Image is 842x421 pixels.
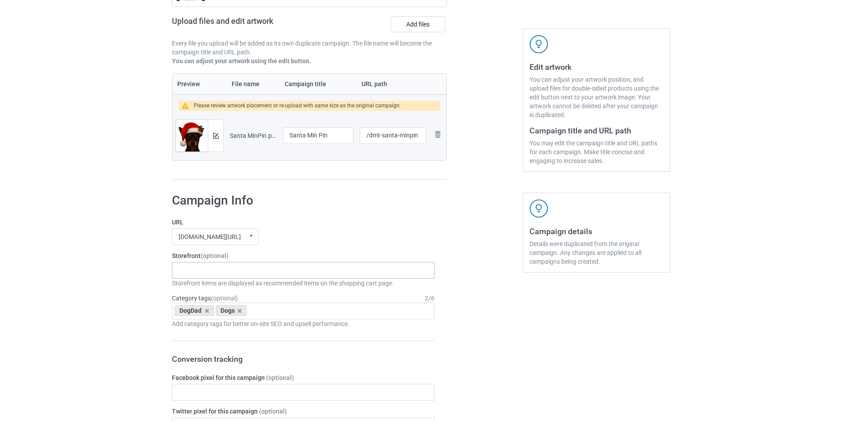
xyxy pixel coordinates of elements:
[201,252,229,259] span: (optional)
[530,139,663,165] div: You may edit the campaign title and URL paths for each campaign. Make title concise and engaging ...
[280,74,357,94] th: Campaign title
[172,251,434,260] label: Storefront
[172,279,434,288] div: Storefront items are displayed as recommended items on the shopping cart page.
[172,319,434,328] div: Add category tags for better on-site SEO and upsell performance.
[530,62,663,72] h3: Edit artwork
[216,305,247,316] div: Dogs
[172,407,434,416] label: Twitter pixel for this campaign
[530,239,663,266] div: Details were duplicated from the original campaign. Any changes are applied to all campaigns bein...
[172,193,434,209] h1: Campaign Info
[172,294,238,303] label: Category tags
[530,125,663,136] h3: Campaign title and URL path
[259,408,287,415] span: (optional)
[213,133,219,139] img: svg+xml;base64,PD94bWwgdmVyc2lvbj0iMS4wIiBlbmNvZGluZz0iVVRGLTgiPz4KPHN2ZyB3aWR0aD0iMTRweCIgaGVpZ2...
[194,101,401,111] div: Please review artwork placement or re-upload with same size as the original campaign.
[266,374,294,381] span: (optional)
[172,39,447,57] p: Every file you upload will be added as its own duplicate campaign. The file name will become the ...
[357,74,429,94] th: URL path
[530,35,548,53] img: svg+xml;base64,PD94bWwgdmVyc2lvbj0iMS4wIiBlbmNvZGluZz0iVVRGLTgiPz4KPHN2ZyB3aWR0aD0iNDJweCIgaGVpZ2...
[425,294,434,303] div: 2 / 6
[172,218,434,227] label: URL
[179,234,241,240] div: [DOMAIN_NAME][URL]
[432,129,443,140] img: svg+xml;base64,PD94bWwgdmVyc2lvbj0iMS4wIiBlbmNvZGluZz0iVVRGLTgiPz4KPHN2ZyB3aWR0aD0iMjhweCIgaGVpZ2...
[530,226,663,236] h3: Campaign details
[176,120,208,161] img: original.png
[530,199,548,218] img: svg+xml;base64,PD94bWwgdmVyc2lvbj0iMS4wIiBlbmNvZGluZz0iVVRGLTgiPz4KPHN2ZyB3aWR0aD0iNDJweCIgaGVpZ2...
[391,16,445,32] label: Add files
[172,57,311,64] b: You can adjust your artwork using the edit button.
[227,74,280,94] th: File name
[182,102,194,109] img: warning
[172,354,434,364] h3: Conversion tracking
[530,75,663,119] div: You can adjust your artwork position, and upload files for double-sided products using the edit b...
[230,131,277,140] div: Santa MinPin.png
[175,305,214,316] div: DogDad
[172,16,337,33] h2: Upload files and edit artwork
[211,295,238,302] span: (optional)
[172,373,434,382] label: Facebook pixel for this campaign
[172,74,227,94] th: Preview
